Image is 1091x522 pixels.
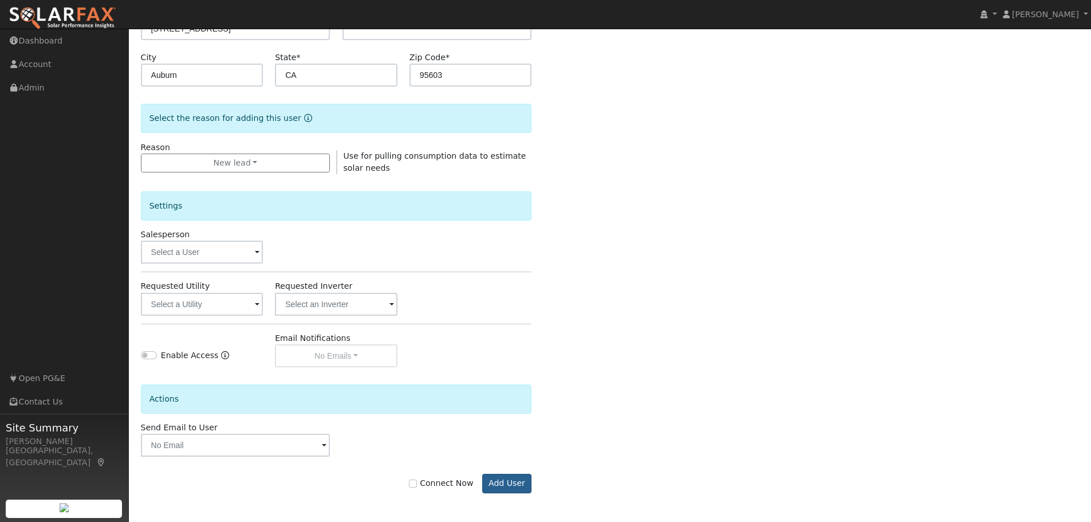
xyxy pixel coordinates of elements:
label: Enable Access [161,350,219,362]
img: retrieve [60,503,69,512]
label: City [141,52,157,64]
img: SolarFax [9,6,116,30]
span: [PERSON_NAME] [1012,10,1079,19]
label: Connect Now [409,477,473,489]
label: Requested Inverter [275,280,352,292]
a: Reason for new user [301,113,312,123]
div: Actions [141,384,532,414]
span: Site Summary [6,420,123,435]
input: Connect Now [409,480,417,488]
input: Select an Inverter [275,293,397,316]
div: Select the reason for adding this user [141,104,532,133]
input: Select a User [141,241,263,264]
div: Settings [141,191,532,221]
label: Email Notifications [275,332,350,344]
label: Reason [141,142,170,154]
button: Add User [482,474,532,493]
button: New lead [141,154,330,173]
label: Salesperson [141,229,190,241]
a: Map [96,458,107,467]
label: Send Email to User [141,422,218,434]
span: Use for pulling consumption data to estimate solar needs [344,151,526,172]
div: [GEOGRAPHIC_DATA], [GEOGRAPHIC_DATA] [6,445,123,469]
input: Select a Utility [141,293,263,316]
input: No Email [141,434,330,457]
label: Zip Code [409,52,450,64]
span: Required [446,53,450,62]
span: Required [296,53,300,62]
a: Enable Access [221,350,229,367]
div: [PERSON_NAME] [6,435,123,448]
label: Requested Utility [141,280,210,292]
label: State [275,52,300,64]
